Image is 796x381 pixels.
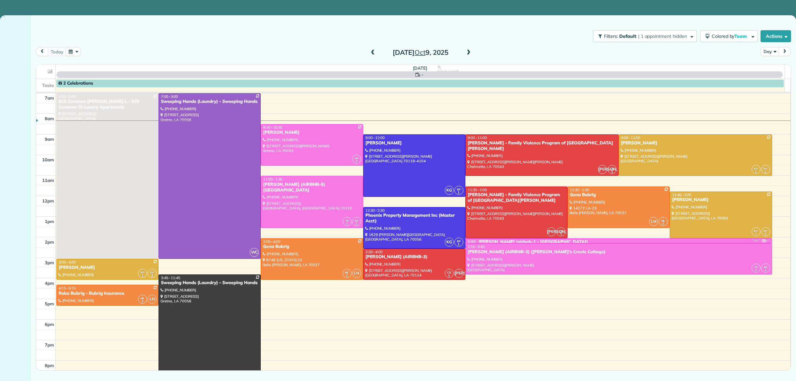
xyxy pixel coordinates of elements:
[547,227,556,236] span: [PERSON_NAME]
[263,182,361,193] div: [PERSON_NAME] (AIRBNB-5) [GEOGRAPHIC_DATA]
[413,65,427,71] span: [DATE]
[437,69,459,74] span: View week
[621,140,770,146] div: [PERSON_NAME]
[45,363,54,368] span: 8pm
[467,140,617,152] div: [PERSON_NAME] - Family Violence Program of [GEOGRAPHIC_DATA][PERSON_NAME]
[752,236,760,243] small: 2
[138,298,147,305] small: 2
[445,272,453,279] small: 1
[700,30,758,42] button: Colored byTeam
[559,229,563,233] span: CG
[42,198,54,203] span: 12pm
[45,342,54,347] span: 7pm
[365,135,385,140] span: 9:00 - 12:00
[712,33,749,39] span: Colored by
[598,165,607,174] span: [PERSON_NAME]
[355,156,359,160] span: AR
[263,239,280,244] span: 2:00 - 4:00
[604,33,618,39] span: Filters:
[161,94,178,99] span: 7:00 - 3:00
[754,265,758,269] span: YG
[141,296,145,300] span: ML
[353,221,361,227] small: 2
[263,125,282,130] span: 8:30 - 10:30
[353,158,361,165] small: 2
[365,140,463,146] div: [PERSON_NAME]
[468,188,487,192] span: 11:30 - 2:00
[45,239,54,245] span: 2pm
[593,30,696,42] button: Filters: Default | 1 appointment hidden
[45,301,54,306] span: 5pm
[48,47,66,56] button: today
[42,178,54,183] span: 11am
[45,322,54,327] span: 6pm
[762,231,770,237] small: 3
[649,217,658,226] span: LN
[379,49,462,56] h2: [DATE] 9, 2025
[752,267,760,273] small: 2
[148,295,157,304] span: LN
[763,229,767,233] span: KP
[42,157,54,162] span: 10am
[447,270,451,274] span: CG
[761,30,791,42] button: Actions
[752,231,760,237] small: 1
[557,231,565,237] small: 1
[468,244,485,249] span: 2:15 - 3:45
[762,169,770,175] small: 3
[569,192,668,198] div: Gena Bubrig
[468,135,487,140] span: 9:00 - 11:00
[59,260,76,265] span: 3:00 - 4:00
[762,236,770,243] small: 2
[343,272,351,279] small: 2
[638,33,687,39] span: | 1 appointment hidden
[457,188,461,191] span: EP
[659,221,667,227] small: 2
[263,130,361,135] div: [PERSON_NAME]
[250,248,259,257] span: WC
[778,47,791,56] button: next
[58,81,93,86] span: 2 Celebrations
[621,135,640,140] span: 9:00 - 11:00
[445,186,454,195] span: KG
[138,272,147,279] small: 1
[455,241,463,248] small: 1
[45,219,54,224] span: 1pm
[345,219,349,222] span: YG
[59,286,76,290] span: 4:15 - 5:15
[45,136,54,142] span: 9am
[590,30,696,42] a: Filters: Default | 1 appointment hidden
[58,265,157,270] div: [PERSON_NAME]
[762,267,770,273] small: 2
[422,71,424,78] span: -
[365,250,383,254] span: 2:30 - 4:00
[445,238,454,247] span: KG
[150,270,154,274] span: KP
[45,260,54,265] span: 3pm
[45,280,54,286] span: 4pm
[761,47,779,56] button: Day
[141,270,145,274] span: KP
[58,291,157,296] div: Reba Bubrig - Bubrig Insurance
[355,219,359,222] span: AR
[467,192,565,203] div: [PERSON_NAME] - Family Violence Program of [GEOGRAPHIC_DATA][PERSON_NAME]
[454,269,463,278] span: [PERSON_NAME]
[752,169,760,175] small: 1
[672,192,691,197] span: 11:45 - 2:00
[365,213,463,224] div: Phoenix Property Management Inc (Master Acct)
[455,190,463,196] small: 1
[734,33,748,39] span: Team
[467,249,770,255] div: [PERSON_NAME] (AIRBNB-3) ([PERSON_NAME]'s Creole Cottage)
[610,167,614,170] span: CG
[161,99,259,105] div: Sweeping Hands (Laundry) - Sweeping Hands
[365,208,385,213] span: 12:30 - 2:30
[352,269,361,278] span: LN
[161,275,180,280] span: 3:45 - 11:45
[45,95,54,101] span: 7am
[148,272,156,279] small: 3
[59,94,76,99] span: 7:00 - 3:00
[365,254,463,260] div: [PERSON_NAME] (AIRBNB-3)
[345,270,349,274] span: ML
[763,167,767,170] span: KP
[45,116,54,121] span: 8am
